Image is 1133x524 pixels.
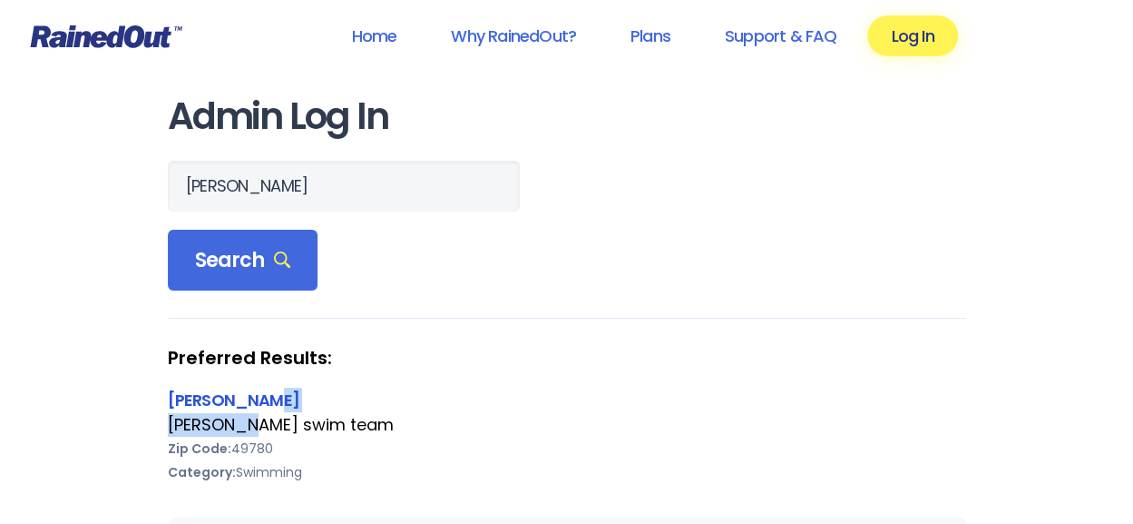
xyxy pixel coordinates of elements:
[168,440,231,458] b: Zip Code:
[168,463,236,481] b: Category:
[168,437,966,460] div: 49780
[867,15,957,56] a: Log In
[168,230,318,292] div: Search
[427,15,600,56] a: Why RainedOut?
[195,248,291,273] span: Search
[327,15,420,56] a: Home
[168,346,966,370] strong: Preferred Results:
[168,96,966,137] h1: Admin Log In
[168,388,966,412] div: [PERSON_NAME]
[168,389,299,411] a: [PERSON_NAME]
[168,161,520,212] input: Search Orgs…
[607,15,694,56] a: Plans
[168,460,966,484] div: Swimming
[168,413,966,437] div: [PERSON_NAME] swim team
[701,15,860,56] a: Support & FAQ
